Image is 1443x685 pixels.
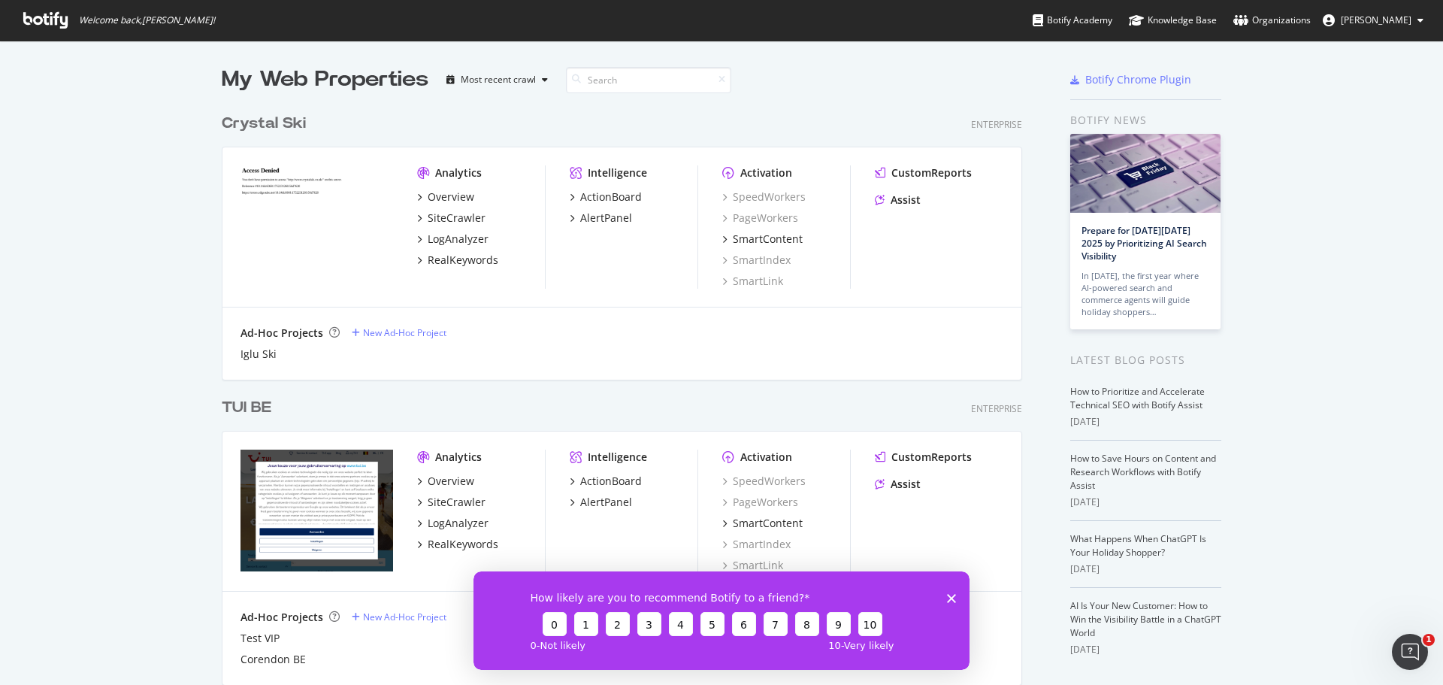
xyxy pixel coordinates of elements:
a: ActionBoard [570,189,642,205]
div: Analytics [435,450,482,465]
a: How to Save Hours on Content and Research Workflows with Botify Assist [1070,452,1216,492]
a: Crystal Ski [222,113,312,135]
a: Iglu Ski [240,347,277,362]
div: AlertPanel [580,211,632,226]
a: Assist [875,477,921,492]
div: Botify Chrome Plugin [1085,72,1191,87]
a: AI Is Your New Customer: How to Win the Visibility Battle in a ChatGPT World [1070,599,1221,639]
a: SiteCrawler [417,211,486,226]
div: CustomReports [891,165,972,180]
div: Overview [428,189,474,205]
div: Latest Blog Posts [1070,352,1221,368]
div: ActionBoard [580,474,642,489]
a: LogAnalyzer [417,516,489,531]
a: Test VIP [240,631,280,646]
div: SpeedWorkers [722,474,806,489]
div: Organizations [1233,13,1311,28]
a: SmartIndex [722,253,791,268]
iframe: Intercom live chat [1392,634,1428,670]
a: How to Prioritize and Accelerate Technical SEO with Botify Assist [1070,385,1205,411]
a: Corendon BE [240,652,306,667]
div: New Ad-Hoc Project [363,326,446,339]
button: [PERSON_NAME] [1311,8,1435,32]
div: Analytics [435,165,482,180]
a: RealKeywords [417,253,498,268]
div: SiteCrawler [428,495,486,510]
img: Prepare for Black Friday 2025 by Prioritizing AI Search Visibility [1070,134,1221,213]
a: CustomReports [875,450,972,465]
div: New Ad-Hoc Project [363,611,446,623]
div: Assist [891,477,921,492]
a: ActionBoard [570,474,642,489]
iframe: Survey from Botify [473,571,970,670]
div: [DATE] [1070,415,1221,429]
a: SmartLink [722,274,783,289]
img: tui.be [240,450,393,571]
div: Most recent crawl [461,75,536,84]
div: TUI BE [222,397,271,419]
a: PageWorkers [722,211,798,226]
div: SmartContent [733,516,803,531]
a: SmartContent [722,232,803,247]
div: Botify news [1070,112,1221,129]
div: [DATE] [1070,643,1221,656]
a: LogAnalyzer [417,232,489,247]
button: Most recent crawl [440,68,554,92]
div: CustomReports [891,450,972,465]
div: Activation [740,165,792,180]
div: AlertPanel [580,495,632,510]
div: Enterprise [971,118,1022,131]
a: New Ad-Hoc Project [352,611,446,623]
div: LogAnalyzer [428,232,489,247]
a: RealKeywords [417,537,498,552]
div: Overview [428,474,474,489]
div: SiteCrawler [428,211,486,226]
div: In [DATE], the first year where AI-powered search and commerce agents will guide holiday shoppers… [1081,270,1209,318]
a: Assist [875,192,921,208]
a: What Happens When ChatGPT Is Your Holiday Shopper? [1070,532,1206,559]
div: Assist [891,192,921,208]
div: [DATE] [1070,562,1221,576]
a: Overview [417,474,474,489]
div: SpeedWorkers [722,189,806,205]
div: RealKeywords [428,537,498,552]
a: SmartContent [722,516,803,531]
a: SmartIndex [722,537,791,552]
a: AlertPanel [570,211,632,226]
span: Linda Verjans [1341,14,1411,26]
span: Welcome back, [PERSON_NAME] ! [79,14,215,26]
img: crystalski.co.uk [240,165,393,287]
a: SiteCrawler [417,495,486,510]
div: [DATE] [1070,496,1221,509]
div: Crystal Ski [222,113,306,135]
div: Activation [740,450,792,465]
input: Search [566,67,731,93]
a: SmartLink [722,558,783,573]
a: PageWorkers [722,495,798,510]
a: Botify Chrome Plugin [1070,72,1191,87]
div: ActionBoard [580,189,642,205]
div: Intelligence [588,450,647,465]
